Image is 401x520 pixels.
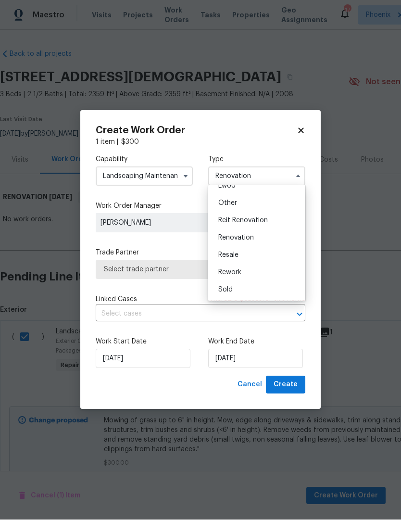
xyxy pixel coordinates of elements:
[96,295,137,304] span: Linked Cases
[96,248,305,258] label: Trade Partner
[208,167,305,186] input: Select...
[234,376,266,394] button: Cancel
[293,308,306,321] button: Open
[218,200,237,207] span: Other
[218,252,238,259] span: Resale
[121,139,139,146] span: $ 300
[96,202,305,211] label: Work Order Manager
[208,337,305,347] label: Work End Date
[238,379,262,391] span: Cancel
[96,337,193,347] label: Work Start Date
[274,379,298,391] span: Create
[96,307,278,322] input: Select cases
[104,265,297,275] span: Select trade partner
[96,155,193,165] label: Capability
[208,155,305,165] label: Type
[266,376,305,394] button: Create
[218,183,236,190] span: Lwod
[218,235,254,241] span: Renovation
[218,287,233,293] span: Sold
[96,126,297,136] h2: Create Work Order
[96,349,190,368] input: M/D/YYYY
[292,171,304,182] button: Hide options
[180,171,191,182] button: Show options
[218,269,241,276] span: Rework
[96,138,305,147] div: 1 item |
[218,217,268,224] span: Reit Renovation
[208,349,303,368] input: M/D/YYYY
[100,218,239,228] span: [PERSON_NAME]
[96,167,193,186] input: Select...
